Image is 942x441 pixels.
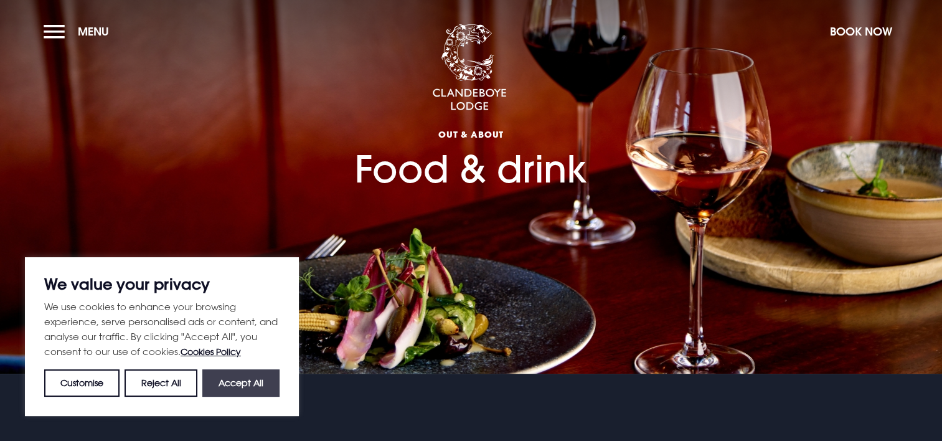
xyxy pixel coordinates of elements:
div: We value your privacy [25,257,299,416]
button: Menu [44,18,115,45]
p: We use cookies to enhance your browsing experience, serve personalised ads or content, and analys... [44,299,280,359]
p: We value your privacy [44,277,280,292]
span: Menu [78,24,109,39]
button: Customise [44,369,120,397]
button: Reject All [125,369,197,397]
img: Clandeboye Lodge [432,24,507,111]
h1: Food & drink [355,73,587,191]
button: Book Now [824,18,898,45]
a: Cookies Policy [181,346,241,357]
span: OUT & ABOUT [355,128,587,140]
button: Accept All [202,369,280,397]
